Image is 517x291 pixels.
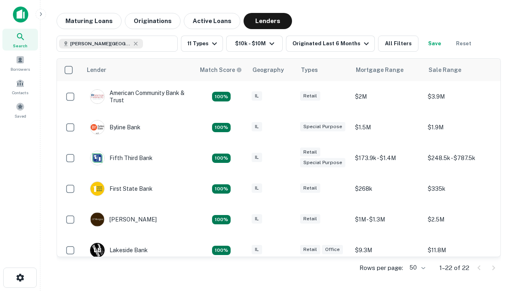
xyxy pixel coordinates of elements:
div: IL [252,153,262,162]
th: Capitalize uses an advanced AI algorithm to match your search with the best lender. The match sco... [195,59,248,81]
div: Originated Last 6 Months [292,39,371,48]
div: IL [252,122,262,131]
div: Lakeside Bank [90,243,148,257]
td: $173.9k - $1.4M [351,143,424,173]
div: Matching Properties: 3, hasApolloMatch: undefined [212,246,231,255]
td: $268k [351,173,424,204]
div: Matching Properties: 2, hasApolloMatch: undefined [212,92,231,101]
img: picture [90,151,104,165]
div: Special Purpose [300,158,345,167]
div: Special Purpose [300,122,345,131]
button: Originated Last 6 Months [286,36,375,52]
img: picture [90,90,104,103]
div: Matching Properties: 2, hasApolloMatch: undefined [212,215,231,225]
div: Lender [87,65,106,75]
img: capitalize-icon.png [13,6,28,23]
td: $1.9M [424,112,496,143]
div: Sale Range [429,65,461,75]
td: $2M [351,81,424,112]
div: Geography [252,65,284,75]
a: Search [2,29,38,51]
span: Borrowers [11,66,30,72]
span: [PERSON_NAME][GEOGRAPHIC_DATA], [GEOGRAPHIC_DATA] [70,40,131,47]
td: $3.9M [424,81,496,112]
td: $11.8M [424,235,496,266]
td: $1M - $1.3M [351,204,424,235]
div: Matching Properties: 2, hasApolloMatch: undefined [212,154,231,163]
div: Retail [300,148,320,157]
div: 50 [406,262,427,274]
div: IL [252,183,262,193]
span: Search [13,42,27,49]
th: Geography [248,59,296,81]
p: 1–22 of 22 [439,263,469,273]
div: [PERSON_NAME] [90,212,157,227]
h6: Match Score [200,65,240,74]
td: $335k [424,173,496,204]
a: Saved [2,99,38,121]
div: Capitalize uses an advanced AI algorithm to match your search with the best lender. The match sco... [200,65,242,74]
div: Retail [300,183,320,193]
th: Mortgage Range [351,59,424,81]
th: Lender [82,59,195,81]
button: All Filters [378,36,418,52]
a: Borrowers [2,52,38,74]
div: Mortgage Range [356,65,404,75]
div: Retail [300,91,320,101]
a: Contacts [2,76,38,97]
span: Saved [15,113,26,119]
iframe: Chat Widget [477,226,517,265]
div: Office [322,245,343,254]
div: IL [252,214,262,224]
div: Matching Properties: 2, hasApolloMatch: undefined [212,184,231,194]
button: Active Loans [184,13,240,29]
img: picture [90,182,104,196]
button: $10k - $10M [226,36,283,52]
button: Maturing Loans [57,13,122,29]
th: Sale Range [424,59,496,81]
button: Originations [125,13,181,29]
div: Matching Properties: 2, hasApolloMatch: undefined [212,123,231,133]
p: L B [94,246,101,255]
td: $2.5M [424,204,496,235]
div: First State Bank [90,181,153,196]
div: Retail [300,214,320,224]
button: Reset [451,36,477,52]
button: Lenders [244,13,292,29]
td: $248.5k - $787.5k [424,143,496,173]
div: IL [252,245,262,254]
button: 11 Types [181,36,223,52]
button: Save your search to get updates of matches that match your search criteria. [422,36,448,52]
img: picture [90,213,104,226]
div: IL [252,91,262,101]
td: $9.3M [351,235,424,266]
td: $1.5M [351,112,424,143]
div: Retail [300,245,320,254]
div: American Community Bank & Trust [90,89,187,104]
div: Types [301,65,318,75]
th: Types [296,59,351,81]
span: Contacts [12,89,28,96]
div: Byline Bank [90,120,141,135]
div: Fifth Third Bank [90,151,153,165]
img: picture [90,120,104,134]
p: Rows per page: [359,263,403,273]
